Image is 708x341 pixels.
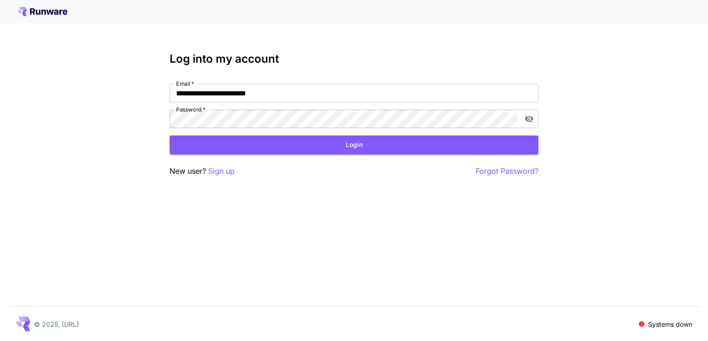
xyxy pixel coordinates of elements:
label: Email [176,80,194,88]
p: Systems down [648,319,692,329]
label: Password [176,106,206,113]
p: © 2025, [URL] [34,319,79,329]
button: Forgot Password? [476,165,538,177]
button: Login [170,135,538,154]
button: toggle password visibility [521,111,537,127]
button: Sign up [208,165,235,177]
p: New user? [170,165,235,177]
h3: Log into my account [170,53,538,65]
